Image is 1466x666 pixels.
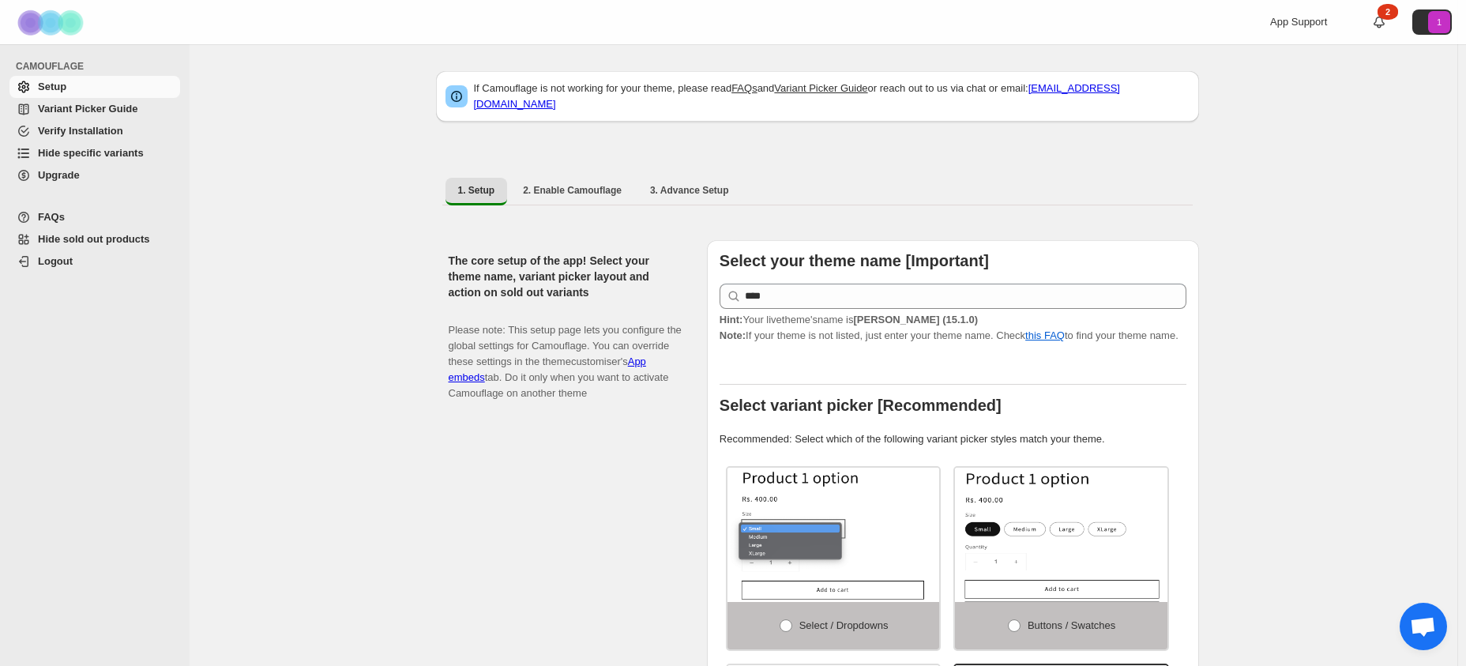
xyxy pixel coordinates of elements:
[38,255,73,267] span: Logout
[9,206,180,228] a: FAQs
[720,314,743,325] strong: Hint:
[720,329,746,341] strong: Note:
[720,312,1186,344] p: If your theme is not listed, just enter your theme name. Check to find your theme name.
[458,184,495,197] span: 1. Setup
[38,211,65,223] span: FAQs
[449,307,682,401] p: Please note: This setup page lets you configure the global settings for Camouflage. You can overr...
[1378,4,1398,20] div: 2
[1400,603,1447,650] a: Open chat
[1371,14,1387,30] a: 2
[38,103,137,115] span: Variant Picker Guide
[523,184,622,197] span: 2. Enable Camouflage
[38,233,150,245] span: Hide sold out products
[955,468,1167,602] img: Buttons / Swatches
[38,81,66,92] span: Setup
[853,314,978,325] strong: [PERSON_NAME] (15.1.0)
[720,397,1002,414] b: Select variant picker [Recommended]
[9,228,180,250] a: Hide sold out products
[1428,11,1450,33] span: Avatar with initials 1
[774,82,867,94] a: Variant Picker Guide
[731,82,757,94] a: FAQs
[38,169,80,181] span: Upgrade
[13,1,92,44] img: Camouflage
[38,147,144,159] span: Hide specific variants
[38,125,123,137] span: Verify Installation
[474,81,1190,112] p: If Camouflage is not working for your theme, please read and or reach out to us via chat or email:
[9,164,180,186] a: Upgrade
[9,142,180,164] a: Hide specific variants
[650,184,729,197] span: 3. Advance Setup
[1025,329,1065,341] a: this FAQ
[720,252,989,269] b: Select your theme name [Important]
[449,253,682,300] h2: The core setup of the app! Select your theme name, variant picker layout and action on sold out v...
[9,76,180,98] a: Setup
[1437,17,1442,27] text: 1
[720,314,978,325] span: Your live theme's name is
[1412,9,1452,35] button: Avatar with initials 1
[9,120,180,142] a: Verify Installation
[9,250,180,273] a: Logout
[799,619,889,631] span: Select / Dropdowns
[16,60,182,73] span: CAMOUFLAGE
[720,431,1186,447] p: Recommended: Select which of the following variant picker styles match your theme.
[1270,16,1327,28] span: App Support
[1028,619,1115,631] span: Buttons / Swatches
[727,468,940,602] img: Select / Dropdowns
[9,98,180,120] a: Variant Picker Guide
